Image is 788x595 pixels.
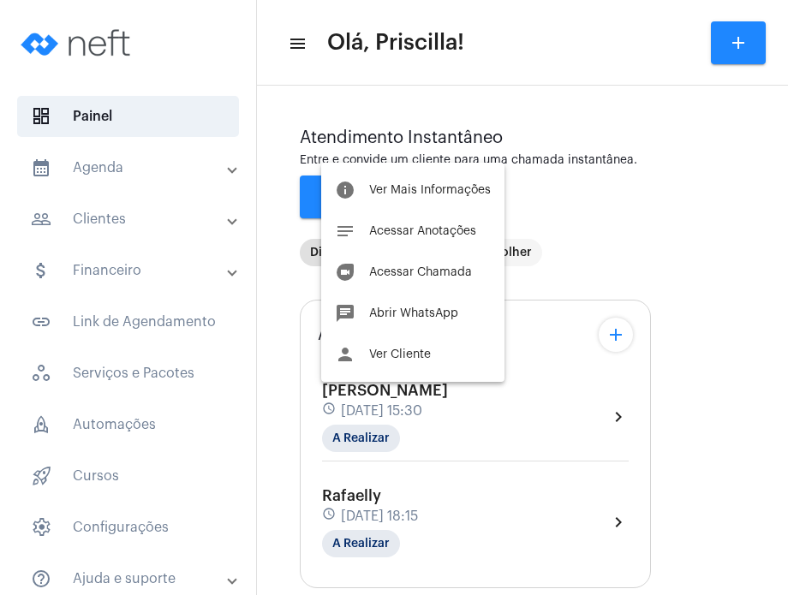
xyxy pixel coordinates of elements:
[369,184,491,196] span: Ver Mais Informações
[335,221,355,241] mat-icon: notes
[369,225,476,237] span: Acessar Anotações
[335,262,355,283] mat-icon: duo
[369,307,458,319] span: Abrir WhatsApp
[369,348,431,360] span: Ver Cliente
[335,344,355,365] mat-icon: person
[335,303,355,324] mat-icon: chat
[335,180,355,200] mat-icon: info
[369,266,472,278] span: Acessar Chamada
